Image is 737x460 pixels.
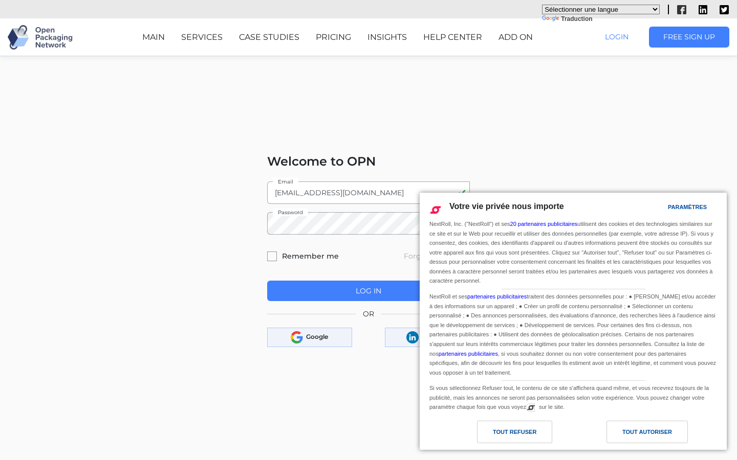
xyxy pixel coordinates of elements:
[493,426,536,438] div: Tout refuser
[267,154,470,169] h5: Welcome to OPN
[449,202,564,211] span: Votre vie privée nous importe
[650,199,675,218] a: Paramètres
[267,181,470,204] input: Business email address
[542,15,592,22] a: Traduction
[427,218,719,287] div: NextRoll, Inc. ("NextRoll") et ses utilisent des cookies et des technologies similaires sur ce si...
[677,5,686,14] img: facebook logo
[498,31,533,43] a: Add on
[406,331,419,343] img: LinkedIn logo
[542,5,660,24] div: Fourni par
[267,309,470,319] div: OR
[573,421,721,448] a: Tout autoriser
[181,31,223,43] a: Services
[439,351,498,357] a: partenaires publicitaires
[649,32,729,41] a: Free sign up
[663,32,715,41] span: Free sign up
[356,286,381,295] span: Log In
[423,31,482,43] a: Help Center
[142,31,165,43] a: Main
[668,201,707,213] div: Paramètres
[404,251,470,264] a: Forgot Password?
[239,31,299,43] a: Case Studies
[385,328,470,347] div: LinkedIn
[605,32,628,41] span: Login
[316,31,351,43] a: Pricing
[282,251,339,262] span: Remember me
[584,32,649,41] a: Login
[720,5,729,14] img: twitter logo
[267,328,352,347] div: Google
[367,31,407,43] a: Insights
[649,27,729,48] button: Free sign up
[622,426,672,438] div: Tout autoriser
[8,25,73,50] img: logo_opn.svg
[699,5,708,14] img: linked-in-2 logo
[542,15,561,22] img: Google Traduction
[427,289,719,378] div: NextRoll et ses traitent des données personnelles pour : ● [PERSON_NAME] et/ou accéder à des info...
[291,331,303,343] img: Google logo
[584,27,649,48] button: Login
[267,281,470,302] button: Log In
[426,421,573,448] a: Tout refuser
[427,381,719,413] div: Si vous sélectionnez Refuser tout, le contenu de ce site s'affichera quand même, et vous recevrez...
[510,221,577,227] a: 20 partenaires publicitaires
[542,5,660,14] select: Widget de traduction
[273,208,308,216] label: Password
[467,293,527,300] a: partenaires publicitaires
[273,177,298,185] label: Email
